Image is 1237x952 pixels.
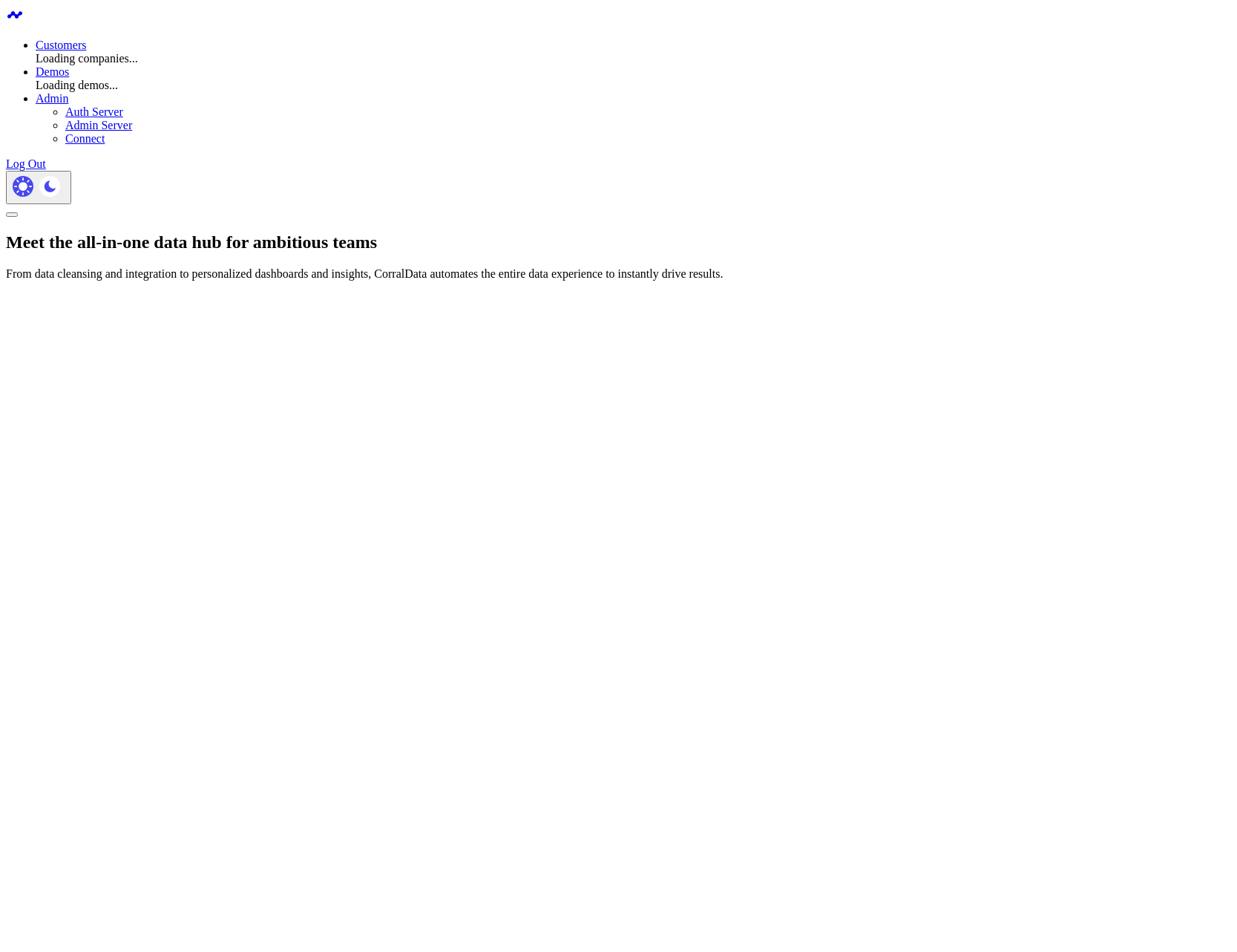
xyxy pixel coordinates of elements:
[36,39,86,51] a: Customers
[6,232,1231,252] h1: Meet the all-in-one data hub for ambitious teams
[65,105,123,118] a: Auth Server
[6,267,1231,281] p: From data cleansing and integration to personalized dashboards and insights, CorralData automates...
[65,119,132,131] a: Admin Server
[65,132,105,145] a: Connect
[36,65,69,78] a: Demos
[36,79,1231,92] div: Loading demos...
[6,157,46,170] a: Log Out
[36,52,1231,65] div: Loading companies...
[36,92,68,105] a: Admin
